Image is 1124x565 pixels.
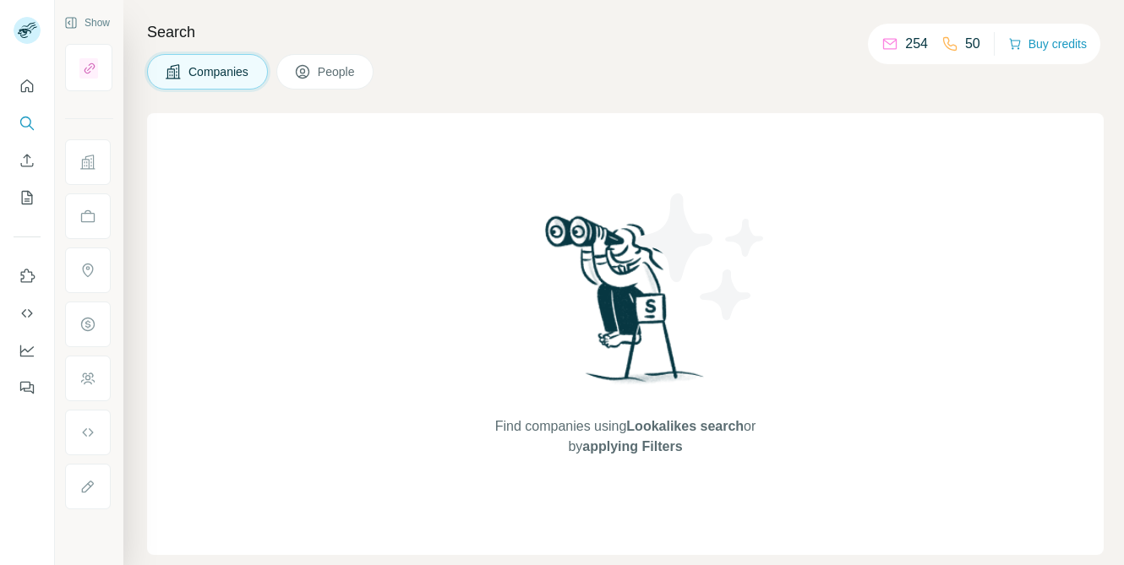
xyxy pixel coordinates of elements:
h4: Search [147,20,1104,44]
button: Quick start [14,71,41,101]
p: 254 [905,34,928,54]
img: Surfe Illustration - Woman searching with binoculars [537,211,713,399]
button: Dashboard [14,335,41,366]
p: 50 [965,34,980,54]
button: Show [52,10,122,35]
span: Companies [188,63,250,80]
span: Lookalikes search [626,419,744,433]
button: Use Surfe on LinkedIn [14,261,41,291]
button: Use Surfe API [14,298,41,329]
img: Surfe Illustration - Stars [625,181,778,333]
span: People [318,63,357,80]
button: Feedback [14,372,41,403]
button: Buy credits [1008,32,1087,56]
span: applying Filters [582,439,682,454]
button: My lists [14,182,41,213]
span: Find companies using or by [490,416,761,457]
button: Enrich CSV [14,145,41,176]
button: Search [14,108,41,139]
